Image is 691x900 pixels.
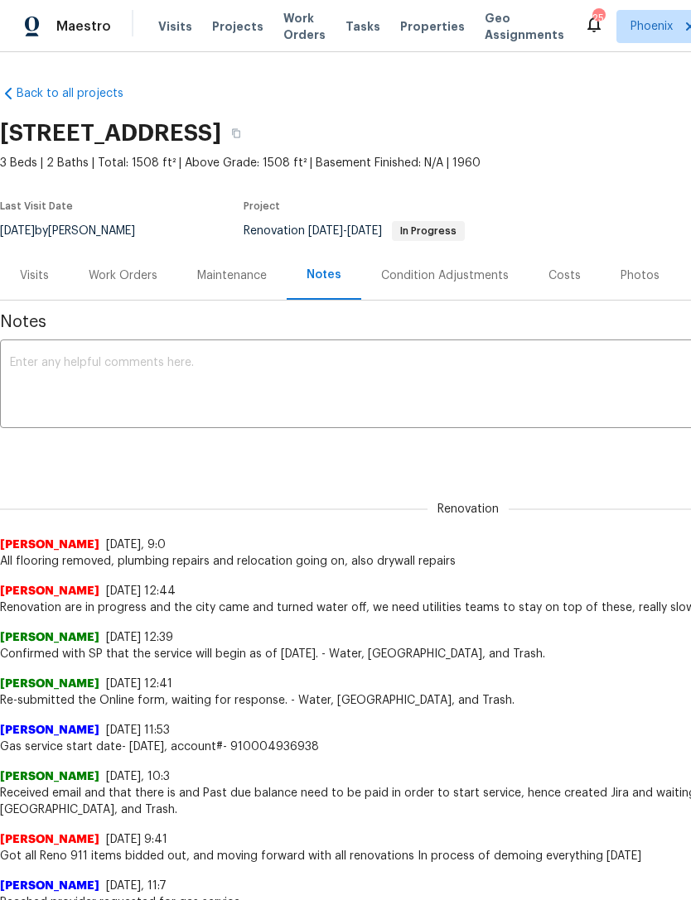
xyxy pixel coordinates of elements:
[428,501,509,517] span: Renovation
[485,10,564,43] span: Geo Assignments
[400,18,465,35] span: Properties
[106,632,173,643] span: [DATE] 12:39
[592,10,604,26] div: 25
[244,225,465,237] span: Renovation
[106,678,172,690] span: [DATE] 12:41
[106,880,167,892] span: [DATE], 11:7
[244,201,280,211] span: Project
[106,539,166,551] span: [DATE], 9:0
[106,585,176,597] span: [DATE] 12:44
[221,118,251,148] button: Copy Address
[158,18,192,35] span: Visits
[381,267,509,284] div: Condition Adjustments
[394,226,463,236] span: In Progress
[106,724,170,736] span: [DATE] 11:53
[283,10,326,43] span: Work Orders
[89,267,157,284] div: Work Orders
[308,225,343,237] span: [DATE]
[56,18,111,35] span: Maestro
[548,267,581,284] div: Costs
[631,18,673,35] span: Phoenix
[308,225,382,237] span: -
[621,267,660,284] div: Photos
[197,267,267,284] div: Maintenance
[106,834,167,845] span: [DATE] 9:41
[307,267,341,283] div: Notes
[20,267,49,284] div: Visits
[347,225,382,237] span: [DATE]
[106,771,170,782] span: [DATE], 10:3
[212,18,263,35] span: Projects
[345,21,380,32] span: Tasks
